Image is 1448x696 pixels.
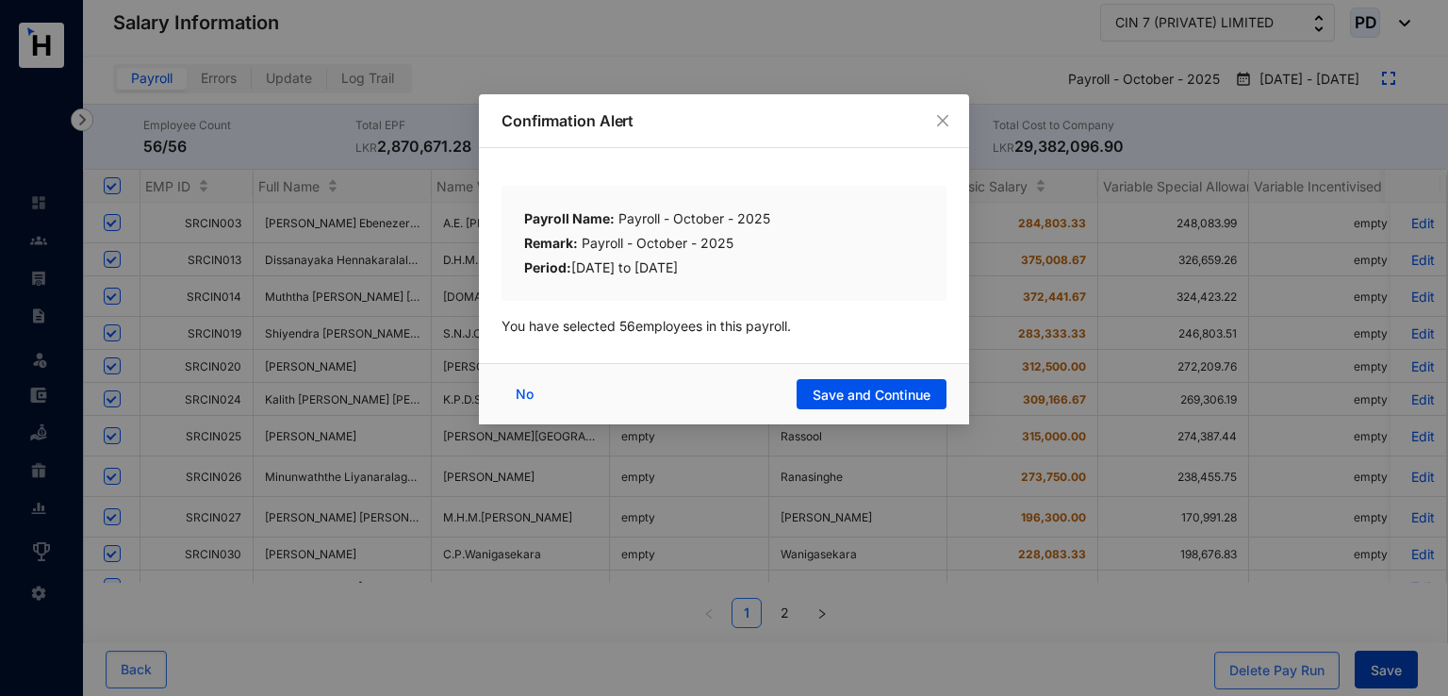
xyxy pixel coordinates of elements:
span: You have selected 56 employees in this payroll. [502,318,791,334]
div: [DATE] to [DATE] [524,257,924,278]
div: Payroll - October - 2025 [524,233,924,257]
button: No [502,379,552,409]
span: close [935,113,950,128]
b: Remark: [524,235,578,251]
b: Payroll Name: [524,210,615,226]
b: Period: [524,259,571,275]
div: Payroll - October - 2025 [524,208,924,233]
button: Save and Continue [797,379,946,409]
button: Close [932,110,953,131]
span: No [516,384,534,405]
span: Save and Continue [813,386,930,405]
p: Confirmation Alert [502,109,946,132]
